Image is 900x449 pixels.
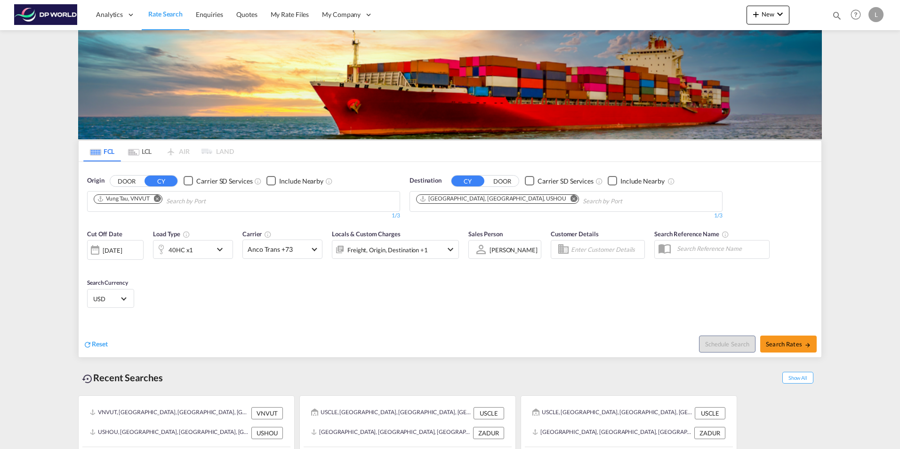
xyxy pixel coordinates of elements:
[347,243,428,257] div: Freight Origin Destination Factory Stuffing
[148,10,183,18] span: Rate Search
[251,407,283,419] div: VNVUT
[489,243,538,257] md-select: Sales Person: Laura Christiansen
[667,177,675,185] md-icon: Unchecked: Ignores neighbouring ports when fetching rates.Checked : Includes neighbouring ports w...
[83,340,92,349] md-icon: icon-refresh
[169,243,193,257] div: 40HC x1
[87,212,400,220] div: 1/3
[271,10,309,18] span: My Rate Files
[532,427,692,439] div: ZADUR, Durban, South Africa, Southern Africa, Africa
[110,176,143,186] button: DOOR
[82,373,93,385] md-icon: icon-backup-restore
[92,292,129,305] md-select: Select Currency: $ USDUnited States Dollar
[774,8,786,20] md-icon: icon-chevron-down
[532,407,692,419] div: USCLE, Cleveland, OH, United States, North America, Americas
[311,427,471,439] div: ZADUR, Durban, South Africa, Southern Africa, Africa
[410,176,442,185] span: Destination
[145,176,177,186] button: CY
[79,162,821,357] div: OriginDOOR CY Checkbox No InkUnchecked: Search for CY (Container Yard) services for all selected ...
[410,212,723,220] div: 1/3
[264,231,272,238] md-icon: The selected Trucker/Carrierwill be displayed in the rate results If the rates are from another f...
[92,192,259,209] md-chips-wrap: Chips container. Use arrow keys to select chips.
[804,342,811,348] md-icon: icon-arrow-right
[322,10,361,19] span: My Company
[848,7,868,24] div: Help
[868,7,884,22] div: L
[766,340,811,348] span: Search Rates
[782,372,813,384] span: Show All
[832,10,842,24] div: icon-magnify
[92,340,108,348] span: Reset
[332,240,459,259] div: Freight Origin Destination Factory Stuffingicon-chevron-down
[254,177,262,185] md-icon: Unchecked: Search for CY (Container Yard) services for all selected carriers.Checked : Search for...
[214,244,230,255] md-icon: icon-chevron-down
[153,230,190,238] span: Load Type
[760,336,817,353] button: Search Ratesicon-arrow-right
[694,427,725,439] div: ZADUR
[525,176,594,186] md-checkbox: Checkbox No Ink
[848,7,864,23] span: Help
[750,10,786,18] span: New
[78,367,167,388] div: Recent Searches
[695,407,725,419] div: USCLE
[83,339,108,350] div: icon-refreshReset
[722,231,729,238] md-icon: Your search will be saved by the below given name
[103,246,122,255] div: [DATE]
[148,195,162,204] button: Remove
[90,407,249,419] div: VNVUT, Vung Tau, Viet Nam, South East Asia, Asia Pacific
[83,141,234,161] md-pagination-wrapper: Use the left and right arrow keys to navigate between tabs
[551,230,598,238] span: Customer Details
[419,195,568,203] div: Press delete to remove this chip.
[468,230,503,238] span: Sales Person
[96,10,123,19] span: Analytics
[415,192,676,209] md-chips-wrap: Chips container. Use arrow keys to select chips.
[87,259,94,272] md-datepicker: Select
[490,246,538,254] div: [PERSON_NAME]
[236,10,257,18] span: Quotes
[750,8,762,20] md-icon: icon-plus 400-fg
[87,176,104,185] span: Origin
[699,336,755,353] button: Note: By default Schedule search will only considerorigin ports, destination ports and cut off da...
[747,6,789,24] button: icon-plus 400-fgNewicon-chevron-down
[166,194,256,209] input: Chips input.
[251,427,283,439] div: USHOU
[242,230,272,238] span: Carrier
[486,176,519,186] button: DOOR
[445,244,456,255] md-icon: icon-chevron-down
[564,195,579,204] button: Remove
[121,141,159,161] md-tab-item: LCL
[538,176,594,186] div: Carrier SD Services
[183,231,190,238] md-icon: icon-information-outline
[325,177,333,185] md-icon: Unchecked: Ignores neighbouring ports when fetching rates.Checked : Includes neighbouring ports w...
[248,245,309,254] span: Anco Trans +73
[196,10,223,18] span: Enquiries
[266,176,323,186] md-checkbox: Checkbox No Ink
[196,176,252,186] div: Carrier SD Services
[474,407,504,419] div: USCLE
[473,427,504,439] div: ZADUR
[14,4,78,25] img: c08ca190194411f088ed0f3ba295208c.png
[184,176,252,186] md-checkbox: Checkbox No Ink
[153,240,233,259] div: 40HC x1icon-chevron-down
[87,230,122,238] span: Cut Off Date
[279,176,323,186] div: Include Nearby
[93,295,120,303] span: USD
[571,242,642,257] input: Enter Customer Details
[654,230,729,238] span: Search Reference Name
[83,141,121,161] md-tab-item: FCL
[595,177,603,185] md-icon: Unchecked: Search for CY (Container Yard) services for all selected carriers.Checked : Search for...
[583,194,672,209] input: Chips input.
[87,279,128,286] span: Search Currency
[620,176,665,186] div: Include Nearby
[672,241,769,256] input: Search Reference Name
[311,407,471,419] div: USCLE, Cleveland, OH, United States, North America, Americas
[97,195,150,203] div: Vung Tau, VNVUT
[90,427,249,439] div: USHOU, Houston, TX, United States, North America, Americas
[97,195,152,203] div: Press delete to remove this chip.
[832,10,842,21] md-icon: icon-magnify
[608,176,665,186] md-checkbox: Checkbox No Ink
[87,240,144,260] div: [DATE]
[419,195,566,203] div: Houston, TX, USHOU
[451,176,484,186] button: CY
[78,30,822,139] img: LCL+%26+FCL+BACKGROUND.png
